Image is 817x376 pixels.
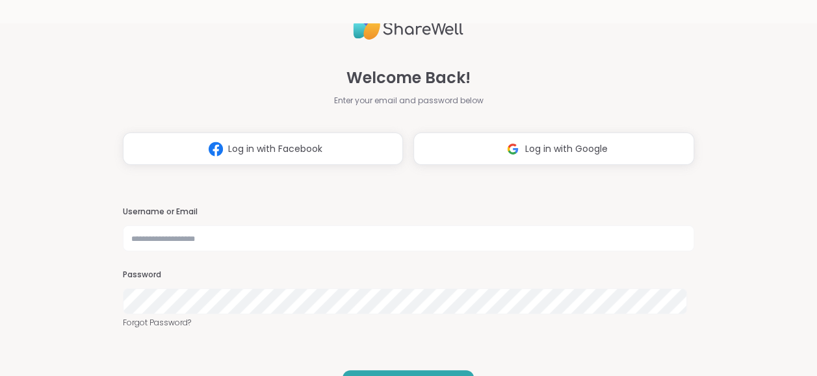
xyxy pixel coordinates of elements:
span: Enter your email and password below [333,95,483,107]
img: ShareWell Logomark [500,137,525,161]
button: Log in with Facebook [123,132,404,165]
h3: Username or Email [123,207,695,218]
img: ShareWell Logomark [203,137,228,161]
span: Log in with Google [525,142,608,156]
button: Log in with Google [413,132,694,165]
span: Log in with Facebook [228,142,322,156]
span: Welcome Back! [346,66,471,90]
a: Forgot Password? [123,317,695,329]
img: ShareWell Logo [353,8,463,45]
h3: Password [123,269,695,281]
